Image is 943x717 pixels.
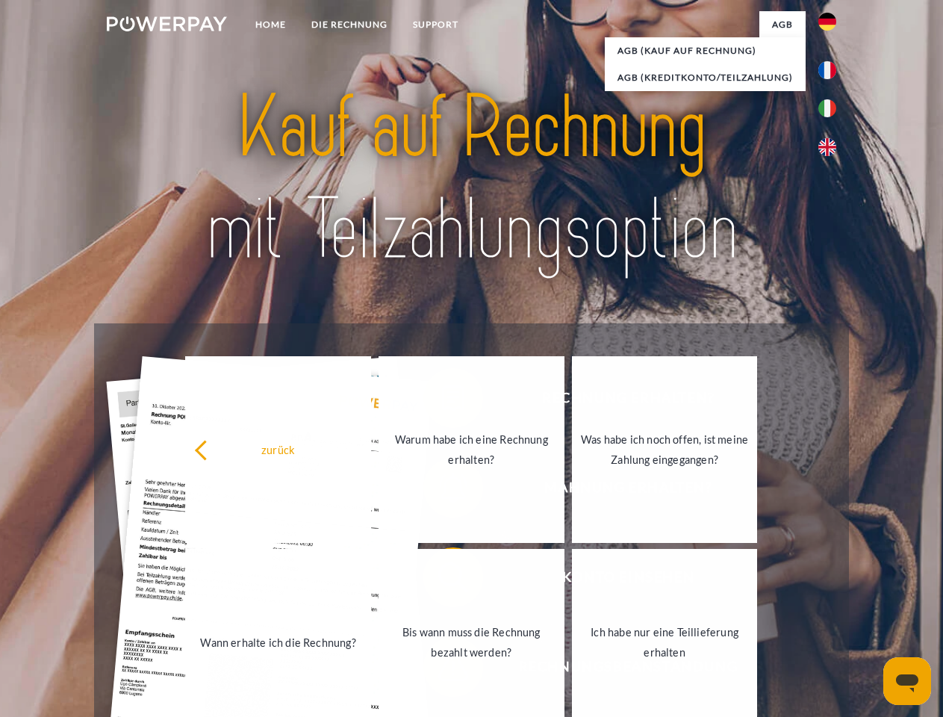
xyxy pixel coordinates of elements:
img: de [818,13,836,31]
img: it [818,99,836,117]
a: Was habe ich noch offen, ist meine Zahlung eingegangen? [572,356,758,543]
a: Home [243,11,299,38]
a: AGB (Kauf auf Rechnung) [605,37,806,64]
div: Ich habe nur eine Teillieferung erhalten [581,622,749,662]
img: en [818,138,836,156]
a: AGB (Kreditkonto/Teilzahlung) [605,64,806,91]
a: agb [759,11,806,38]
a: DIE RECHNUNG [299,11,400,38]
img: title-powerpay_de.svg [143,72,800,286]
img: logo-powerpay-white.svg [107,16,227,31]
div: zurück [194,439,362,459]
a: SUPPORT [400,11,471,38]
img: fr [818,61,836,79]
div: Wann erhalte ich die Rechnung? [194,632,362,652]
div: Was habe ich noch offen, ist meine Zahlung eingegangen? [581,429,749,470]
div: Warum habe ich eine Rechnung erhalten? [388,429,555,470]
div: Bis wann muss die Rechnung bezahlt werden? [388,622,555,662]
iframe: Schaltfläche zum Öffnen des Messaging-Fensters [883,657,931,705]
